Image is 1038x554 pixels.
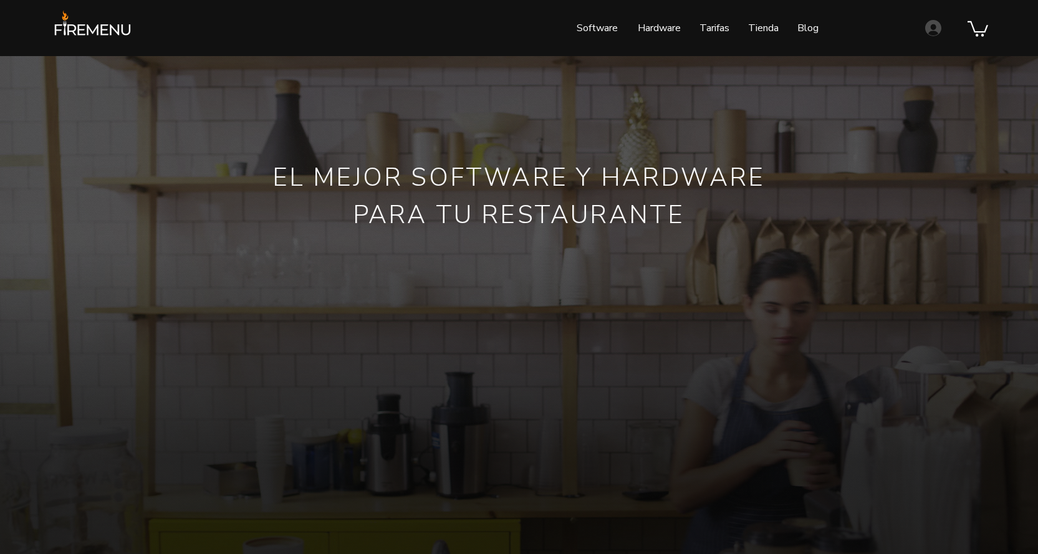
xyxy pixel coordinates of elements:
p: Blog [791,12,825,44]
a: Tarifas [690,12,739,44]
p: Tienda [742,12,785,44]
p: Hardware [632,12,687,44]
span: EL MEJOR SOFTWARE Y HARDWARE PARA TU RESTAURANTE [272,161,766,232]
img: FireMenu logo [50,9,135,45]
a: Hardware [627,12,690,44]
nav: Sitio [476,12,828,44]
a: Software [567,12,627,44]
a: Tienda [739,12,788,44]
p: Software [570,12,624,44]
p: Tarifas [693,12,736,44]
a: Blog [788,12,828,44]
